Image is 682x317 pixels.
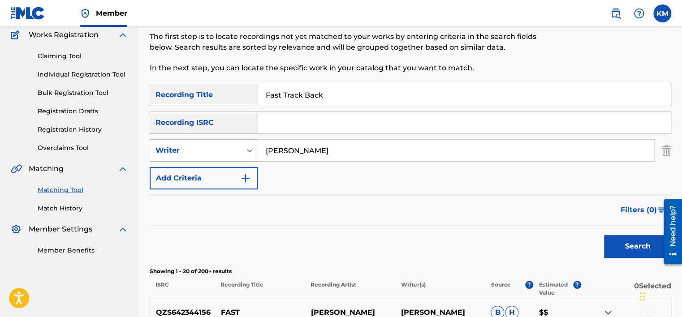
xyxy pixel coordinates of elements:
[150,167,258,189] button: Add Criteria
[29,30,99,40] span: Works Registration
[38,88,128,98] a: Bulk Registration Tool
[38,246,128,255] a: Member Benefits
[38,143,128,153] a: Overclaims Tool
[38,204,128,213] a: Match History
[38,51,128,61] a: Claiming Tool
[38,107,128,116] a: Registration Drafts
[117,163,128,174] img: expand
[657,196,682,268] iframe: Resource Center
[117,30,128,40] img: expand
[661,139,671,162] img: Delete Criterion
[581,281,671,297] p: 0 Selected
[621,205,657,215] span: Filters ( 0 )
[305,281,395,297] p: Recording Artist
[637,274,682,317] iframe: Chat Widget
[11,163,22,174] img: Matching
[653,4,671,22] div: User Menu
[215,281,305,297] p: Recording Title
[29,224,92,235] span: Member Settings
[525,281,533,289] span: ?
[80,8,91,19] img: Top Rightsholder
[11,7,45,20] img: MLC Logo
[607,4,625,22] a: Public Search
[539,281,573,297] p: Estimated Value
[610,8,621,19] img: search
[11,30,22,40] img: Works Registration
[38,70,128,79] a: Individual Registration Tool
[155,145,236,156] div: Writer
[573,281,581,289] span: ?
[640,283,645,310] div: Drag
[150,84,671,262] form: Search Form
[96,8,127,18] span: Member
[150,267,671,275] p: Showing 1 - 20 of 200+ results
[615,199,671,221] button: Filters (0)
[117,224,128,235] img: expand
[240,173,251,184] img: 9d2ae6d4665cec9f34b9.svg
[150,31,551,53] p: The first step is to locate recordings not yet matched to your works by entering criteria in the ...
[38,125,128,134] a: Registration History
[150,63,551,73] p: In the next step, you can locate the specific work in your catalog that you want to match.
[604,235,671,257] button: Search
[38,185,128,195] a: Matching Tool
[491,281,511,297] p: Source
[11,224,22,235] img: Member Settings
[634,8,644,19] img: help
[29,163,64,174] span: Matching
[395,281,485,297] p: Writer(s)
[630,4,648,22] div: Help
[150,281,215,297] p: ISRC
